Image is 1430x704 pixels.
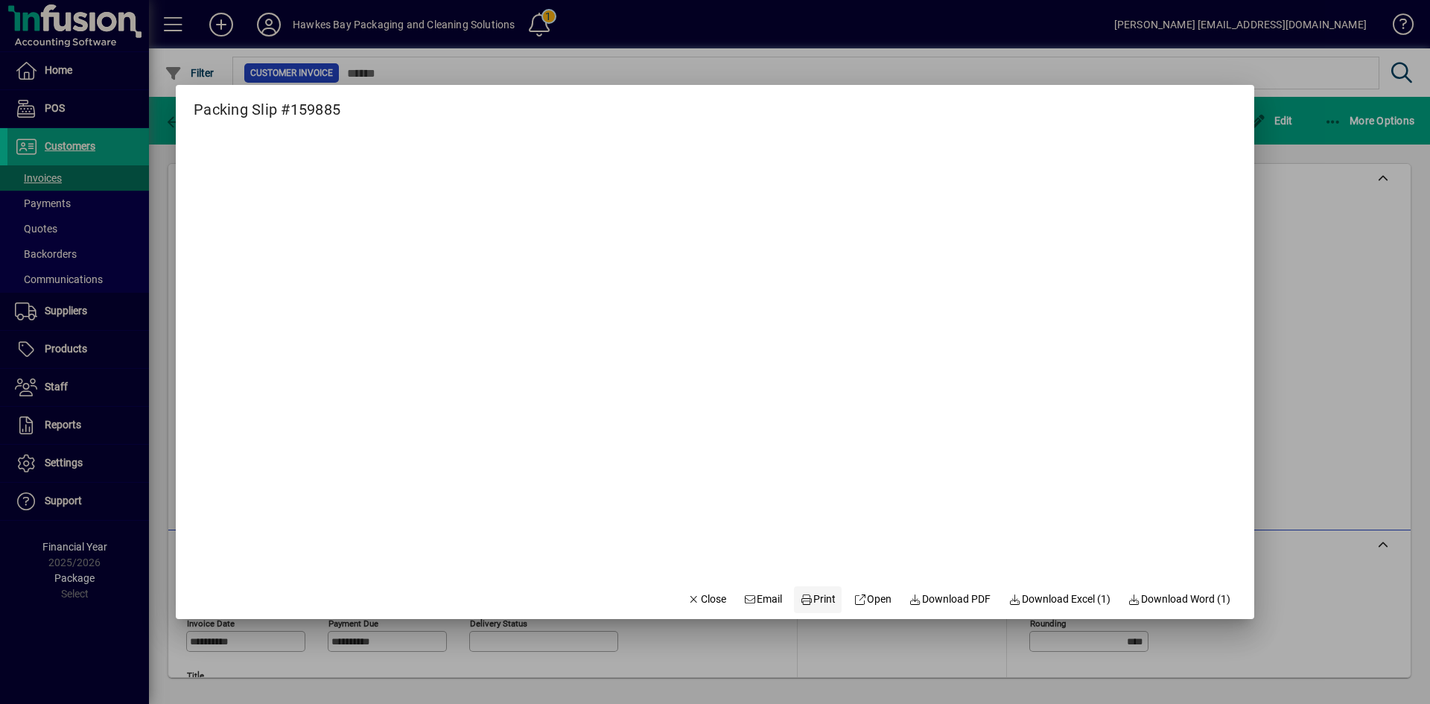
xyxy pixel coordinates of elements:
h2: Packing Slip #159885 [176,85,358,121]
span: Download Word (1) [1128,592,1231,607]
button: Download Word (1) [1122,586,1237,613]
a: Download PDF [903,586,997,613]
a: Open [848,586,897,613]
button: Print [794,586,842,613]
span: Close [687,592,726,607]
button: Close [681,586,732,613]
span: Print [800,592,836,607]
button: Download Excel (1) [1002,586,1116,613]
span: Email [744,592,783,607]
span: Download PDF [909,592,991,607]
button: Email [738,586,789,613]
span: Download Excel (1) [1008,592,1110,607]
span: Open [854,592,892,607]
